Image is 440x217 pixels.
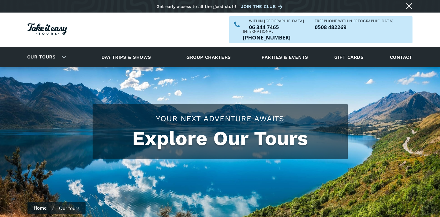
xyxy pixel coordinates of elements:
a: Call us freephone within NZ on 0508482269 [315,24,393,30]
a: Parties & events [258,49,311,65]
h2: Your Next Adventure Awaits [99,113,342,124]
div: Our tours [20,49,71,65]
img: Take it easy Tours logo [28,23,67,35]
p: 06 344 7465 [249,24,304,30]
a: Gift cards [331,49,367,65]
a: Contact [387,49,416,65]
nav: breadcrumbs [28,202,86,214]
div: Freephone WITHIN [GEOGRAPHIC_DATA] [315,19,393,23]
a: Our tours [23,50,60,64]
p: 0508 482269 [315,24,393,30]
p: [PHONE_NUMBER] [243,35,291,40]
a: Homepage [28,20,67,39]
h1: Explore Our Tours [99,127,342,150]
a: Call us outside of NZ on +6463447465 [243,35,291,40]
a: Close message [404,1,414,11]
div: Get early access to all the good stuff! [156,4,236,9]
a: Join the club [241,3,285,10]
div: Our tours [59,205,79,211]
div: International [243,30,291,33]
a: Day trips & shows [94,49,159,65]
div: WITHIN [GEOGRAPHIC_DATA] [249,19,304,23]
a: Call us within NZ on 063447465 [249,24,304,30]
a: Group charters [179,49,238,65]
a: Home [34,205,47,211]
